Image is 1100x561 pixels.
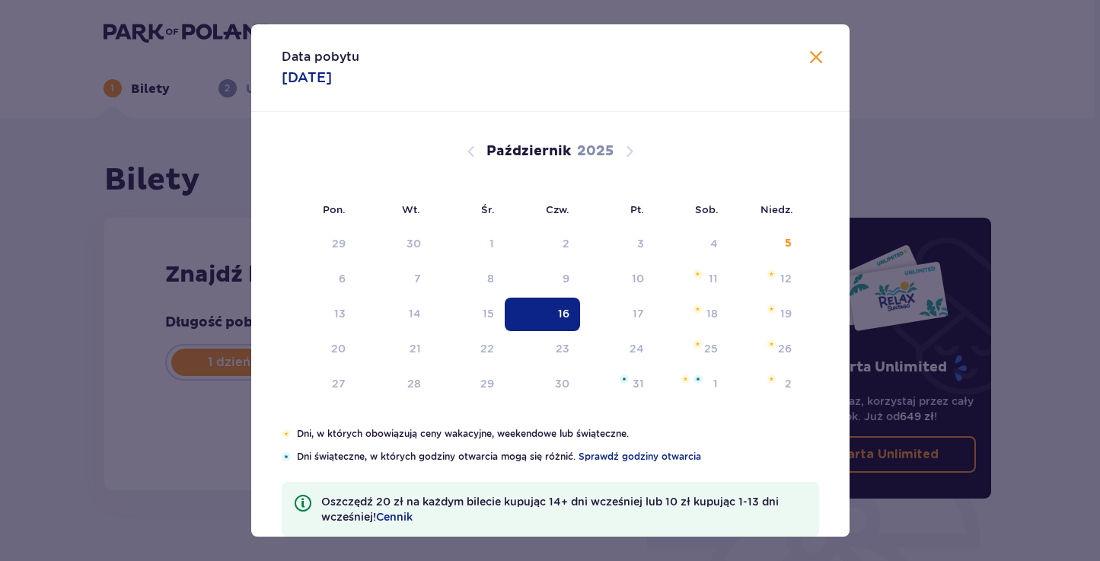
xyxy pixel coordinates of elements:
td: sobota, 25 października 2025 [655,333,729,366]
button: Następny miesiąc [620,142,639,161]
td: niedziela, 12 października 2025 [729,263,802,296]
p: 2025 [577,142,614,161]
img: Niebieska gwiazdka [693,375,703,384]
small: Wt. [402,203,420,215]
td: środa, 8 października 2025 [432,263,505,296]
small: Czw. [546,203,569,215]
td: Data niedostępna. poniedziałek, 29 września 2025 [282,228,357,261]
div: 29 [480,376,494,391]
div: 21 [410,341,421,356]
td: niedziela, 2 listopada 2025 [729,368,802,401]
img: Niebieska gwiazdka [282,452,291,461]
div: 3 [637,236,644,251]
td: Data niedostępna. sobota, 4 października 2025 [655,228,729,261]
td: wtorek, 21 października 2025 [356,333,432,366]
div: 29 [332,236,346,251]
small: Śr. [481,203,495,215]
td: środa, 15 października 2025 [432,298,505,331]
div: 10 [632,271,644,286]
img: Pomarańczowa gwiazdka [693,304,703,314]
td: Data zaznaczona. czwartek, 16 października 2025 [505,298,580,331]
img: Pomarańczowa gwiazdka [693,269,703,279]
button: Zamknij [807,49,825,68]
button: Poprzedni miesiąc [462,142,480,161]
div: 30 [407,236,421,251]
td: Data niedostępna. niedziela, 5 października 2025 [729,228,802,261]
td: poniedziałek, 20 października 2025 [282,333,357,366]
td: piątek, 17 października 2025 [580,298,655,331]
td: sobota, 11 października 2025 [655,263,729,296]
td: czwartek, 23 października 2025 [505,333,580,366]
p: Dni świąteczne, w których godziny otwarcia mogą się różnić. [297,450,819,464]
td: Data niedostępna. środa, 1 października 2025 [432,228,505,261]
div: 11 [709,271,718,286]
div: 14 [409,306,421,321]
div: 27 [332,376,346,391]
td: niedziela, 26 października 2025 [729,333,802,366]
div: 7 [414,271,421,286]
td: piątek, 31 października 2025 [580,368,655,401]
div: 5 [785,236,792,251]
p: Oszczędź 20 zł na każdym bilecie kupując 14+ dni wcześniej lub 10 zł kupując 1-13 dni wcześniej! [321,494,807,524]
div: 9 [563,271,569,286]
td: poniedziałek, 13 października 2025 [282,298,357,331]
div: 26 [778,341,792,356]
td: Data niedostępna. czwartek, 2 października 2025 [505,228,580,261]
a: Cennik [376,509,413,524]
td: środa, 29 października 2025 [432,368,505,401]
div: 30 [555,376,569,391]
div: 1 [489,236,494,251]
div: 18 [706,306,718,321]
small: Pon. [323,203,346,215]
div: 20 [331,341,346,356]
p: Data pobytu [282,49,359,65]
td: Data niedostępna. piątek, 3 października 2025 [580,228,655,261]
div: 16 [558,306,569,321]
td: niedziela, 19 października 2025 [729,298,802,331]
td: czwartek, 30 października 2025 [505,368,580,401]
td: wtorek, 7 października 2025 [356,263,432,296]
td: wtorek, 14 października 2025 [356,298,432,331]
td: sobota, 18 października 2025 [655,298,729,331]
small: Sob. [695,203,719,215]
div: 25 [704,341,718,356]
td: piątek, 24 października 2025 [580,333,655,366]
div: 17 [633,306,644,321]
div: 22 [480,341,494,356]
small: Niedz. [760,203,793,215]
div: 19 [780,306,792,321]
div: 8 [487,271,494,286]
td: sobota, 1 listopada 2025 [655,368,729,401]
a: Sprawdź godziny otwarcia [579,450,701,464]
img: Pomarańczowa gwiazdka [767,269,776,279]
img: Pomarańczowa gwiazdka [767,304,776,314]
div: 15 [483,306,494,321]
p: Dni, w których obowiązują ceny wakacyjne, weekendowe lub świąteczne. [297,427,818,441]
td: Data niedostępna. wtorek, 30 września 2025 [356,228,432,261]
td: wtorek, 28 października 2025 [356,368,432,401]
small: Pt. [630,203,644,215]
div: 2 [785,376,792,391]
div: 31 [633,376,644,391]
p: Październik [486,142,571,161]
div: 1 [713,376,718,391]
div: 2 [563,236,569,251]
img: Niebieska gwiazdka [620,375,629,384]
div: 13 [334,306,346,321]
img: Pomarańczowa gwiazdka [767,339,776,349]
img: Pomarańczowa gwiazdka [693,339,703,349]
td: piątek, 10 października 2025 [580,263,655,296]
img: Pomarańczowa gwiazdka [767,375,776,384]
div: 23 [556,341,569,356]
img: Pomarańczowa gwiazdka [282,429,292,438]
td: poniedziałek, 6 października 2025 [282,263,357,296]
td: poniedziałek, 27 października 2025 [282,368,357,401]
div: 4 [710,236,718,251]
div: 12 [780,271,792,286]
img: Pomarańczowa gwiazdka [681,375,690,384]
div: 28 [407,376,421,391]
p: [DATE] [282,69,332,87]
td: środa, 22 października 2025 [432,333,505,366]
